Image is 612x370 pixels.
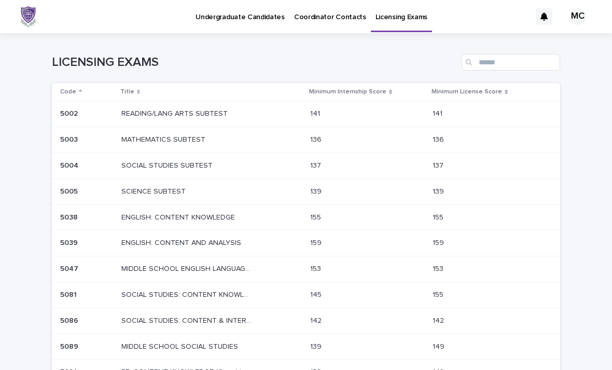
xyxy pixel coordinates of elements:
p: 137 [310,159,323,170]
h1: LICENSING EXAMS [52,55,457,70]
p: 139 [433,185,446,196]
p: 5003 [60,133,80,144]
p: 136 [310,133,324,144]
p: 5089 [60,340,80,351]
tr: 50815081 SOCIAL STUDIES: CONTENT KNOWLEDGE (until [DATE])SOCIAL STUDIES: CONTENT KNOWLEDGE (until... [52,282,560,308]
tr: 50025002 READING/LANG ARTS SUBTESTREADING/LANG ARTS SUBTEST 141141 141141 [52,101,560,127]
p: 159 [310,237,324,248]
p: 5039 [60,237,80,248]
p: SOCIAL STUDIES SUBTEST [121,159,215,170]
p: SOCIAL STUDIES: CONTENT & INTERPRETATION [121,314,253,325]
p: 159 [433,237,446,248]
p: 142 [433,314,446,325]
p: 139 [310,340,324,351]
p: 153 [310,263,323,273]
p: 149 [433,340,447,351]
p: 155 [433,289,446,299]
tr: 50865086 SOCIAL STUDIES: CONTENT & INTERPRETATIONSOCIAL STUDIES: CONTENT & INTERPRETATION 142142 ... [52,308,560,334]
img: x6gApCqSSRW4kcS938hP [21,6,36,27]
p: 139 [310,185,324,196]
p: 141 [433,107,444,118]
p: 5005 [60,185,80,196]
p: 5047 [60,263,80,273]
p: 5038 [60,211,80,222]
tr: 50045004 SOCIAL STUDIES SUBTESTSOCIAL STUDIES SUBTEST 137137 137137 [52,153,560,179]
p: ENGLISH: CONTENT KNOWLEDGE [121,211,237,222]
p: ENGLISH: CONTENT AND ANALYSIS [121,237,243,248]
p: Title [120,86,134,98]
p: 142 [310,314,324,325]
p: 145 [310,289,324,299]
p: 5081 [60,289,79,299]
p: READING/LANG ARTS SUBTEST [121,107,230,118]
p: 5004 [60,159,80,170]
p: 136 [433,133,446,144]
p: 153 [433,263,446,273]
p: Minimum License Score [432,86,502,98]
p: MATHEMATICS SUBTEST [121,133,207,144]
p: 155 [310,211,323,222]
tr: 50395039 ENGLISH: CONTENT AND ANALYSISENGLISH: CONTENT AND ANALYSIS 159159 159159 [52,230,560,256]
p: 137 [433,159,446,170]
tr: 50385038 ENGLISH: CONTENT KNOWLEDGEENGLISH: CONTENT KNOWLEDGE 155155 155155 [52,204,560,230]
p: 141 [310,107,322,118]
p: SCIENCE SUBTEST [121,185,188,196]
tr: 50895089 MIDDLE SCHOOL SOCIAL STUDIESMIDDLE SCHOOL SOCIAL STUDIES 139139 149149 [52,334,560,360]
p: 5002 [60,107,80,118]
div: MC [569,8,586,25]
tr: 50055005 SCIENCE SUBTESTSCIENCE SUBTEST 139139 139139 [52,179,560,204]
p: Code [60,86,76,98]
tr: 50035003 MATHEMATICS SUBTESTMATHEMATICS SUBTEST 136136 136136 [52,127,560,153]
p: 155 [433,211,446,222]
tr: 50475047 MIDDLE SCHOOL ENGLISH LANGUAGE ARTSMIDDLE SCHOOL ENGLISH LANGUAGE ARTS 153153 153153 [52,256,560,282]
p: 5086 [60,314,80,325]
p: SOCIAL STUDIES: CONTENT KNOWLEDGE (until 8/31/25) [121,289,253,299]
p: MIDDLE SCHOOL ENGLISH LANGUAGE ARTS [121,263,253,273]
p: MIDDLE SCHOOL SOCIAL STUDIES [121,340,240,351]
p: Minimum Internship Score [309,86,386,98]
input: Search [462,54,560,71]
